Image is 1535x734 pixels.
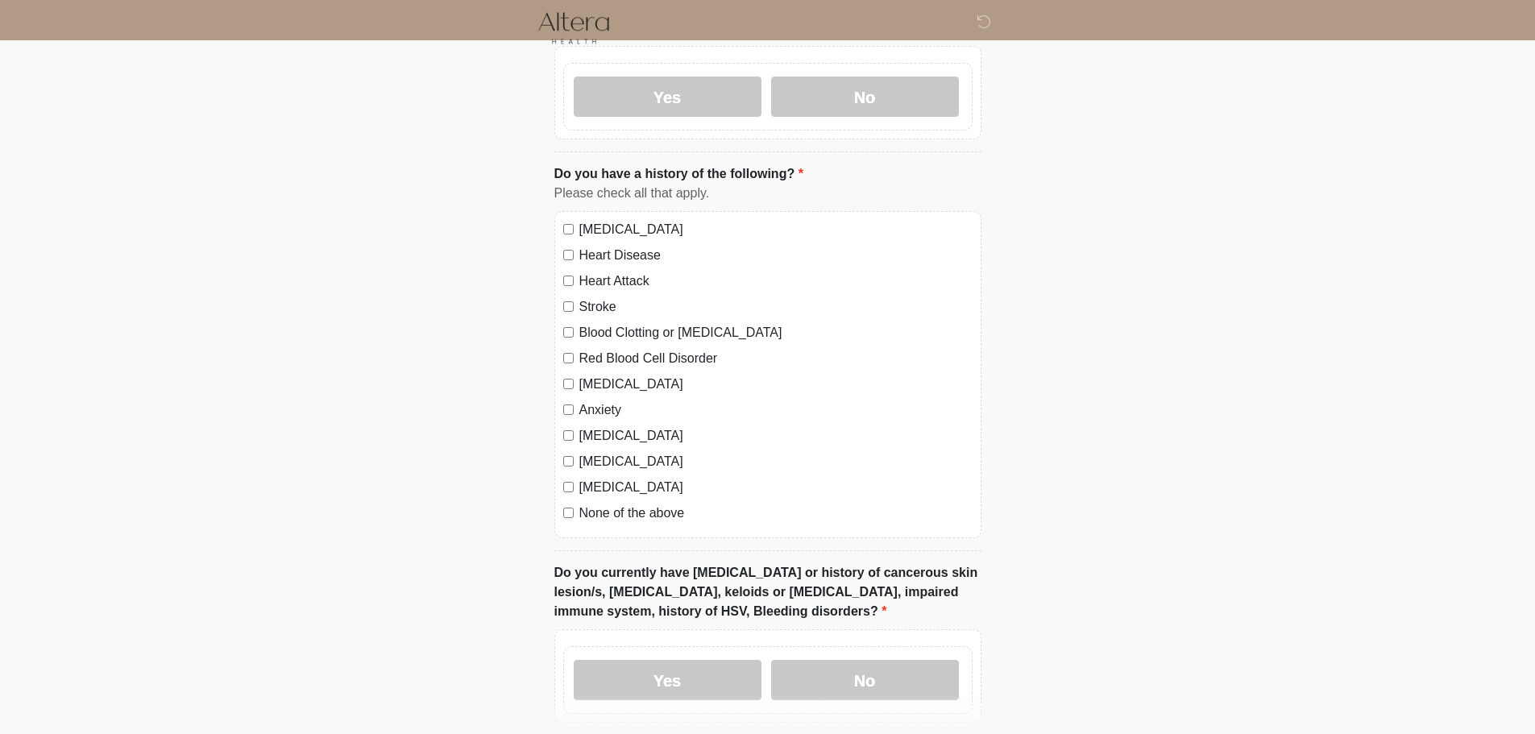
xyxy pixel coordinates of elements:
[563,276,574,286] input: Heart Attack
[579,400,973,420] label: Anxiety
[563,508,574,518] input: None of the above
[563,456,574,467] input: [MEDICAL_DATA]
[554,563,981,621] label: Do you currently have [MEDICAL_DATA] or history of cancerous skin lesion/s, [MEDICAL_DATA], keloi...
[563,404,574,415] input: Anxiety
[771,660,959,700] label: No
[579,246,973,265] label: Heart Disease
[538,12,610,44] img: Altera Health Logo
[554,164,803,184] label: Do you have a history of the following?
[579,349,973,368] label: Red Blood Cell Disorder
[579,452,973,471] label: [MEDICAL_DATA]
[554,184,981,203] div: Please check all that apply.
[563,250,574,260] input: Heart Disease
[579,272,973,291] label: Heart Attack
[579,220,973,239] label: [MEDICAL_DATA]
[563,482,574,492] input: [MEDICAL_DATA]
[563,327,574,338] input: Blood Clotting or [MEDICAL_DATA]
[574,660,761,700] label: Yes
[579,323,973,342] label: Blood Clotting or [MEDICAL_DATA]
[771,77,959,117] label: No
[563,353,574,363] input: Red Blood Cell Disorder
[563,224,574,234] input: [MEDICAL_DATA]
[563,301,574,312] input: Stroke
[579,375,973,394] label: [MEDICAL_DATA]
[579,426,973,446] label: [MEDICAL_DATA]
[563,379,574,389] input: [MEDICAL_DATA]
[579,297,973,317] label: Stroke
[579,478,973,497] label: [MEDICAL_DATA]
[579,504,973,523] label: None of the above
[574,77,761,117] label: Yes
[563,430,574,441] input: [MEDICAL_DATA]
